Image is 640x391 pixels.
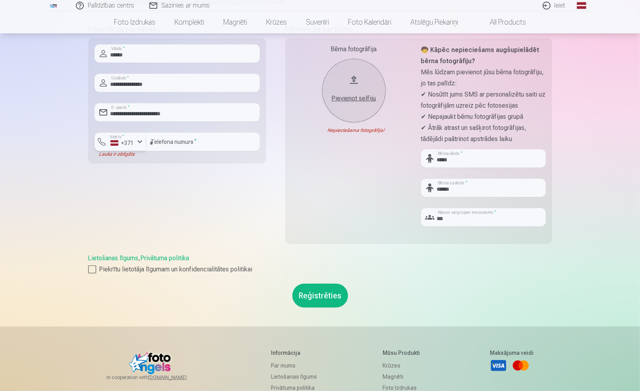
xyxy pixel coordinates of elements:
[401,11,468,33] a: Atslēgu piekariņi
[338,11,401,33] a: Foto kalendāri
[383,349,424,357] h5: Mūsu produkti
[141,254,189,262] a: Privātuma politika
[110,139,134,147] div: +371
[104,11,165,33] a: Foto izdrukas
[271,371,317,382] a: Lietošanas līgums
[95,151,146,157] div: Lauks ir obligāts
[292,127,416,134] div: Nepieciešama fotogrāfija!
[322,59,386,122] button: Pievienot selfiju
[383,371,424,382] a: Magnēti
[512,357,530,374] a: Mastercard
[421,46,539,65] strong: 🧒 Kāpēc nepieciešams augšupielādēt bērna fotogrāfiju?
[107,134,127,140] label: Valsts
[257,11,296,33] a: Krūzes
[95,133,146,151] button: Valsts*+371
[292,45,416,54] div: Bērna fotogrāfija
[214,11,257,33] a: Magnēti
[271,360,317,371] a: Par mums
[330,94,378,103] div: Pievienot selfiju
[421,111,546,122] p: ✔ Nepajaukt bērnu fotogrāfijas grupā
[468,11,536,33] a: All products
[49,3,58,8] img: /fa1
[421,122,546,145] p: ✔ Ātrāk atrast un sašķirot fotogrāfijas, tādējādi paātrinot apstrādes laiku
[490,349,534,357] h5: Maksājuma veidi
[490,357,507,374] a: Visa
[271,349,317,357] h5: Informācija
[383,360,424,371] a: Krūzes
[88,254,139,262] a: Lietošanas līgums
[88,254,552,274] div: ,
[106,374,206,381] span: In cooperation with
[421,89,546,111] p: ✔ Nosūtīt jums SMS ar personalizētu saiti uz fotogrāfijām uzreiz pēc fotosesijas
[88,265,552,274] label: Piekrītu lietotāja līgumam un konfidencialitātes politikai
[292,284,348,308] button: Reģistrēties
[148,374,206,381] a: [DOMAIN_NAME]
[296,11,338,33] a: Suvenīri
[421,67,546,89] p: Mēs lūdzam pievienot jūsu bērna fotogrāfiju, jo tas palīdz:
[165,11,214,33] a: Komplekti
